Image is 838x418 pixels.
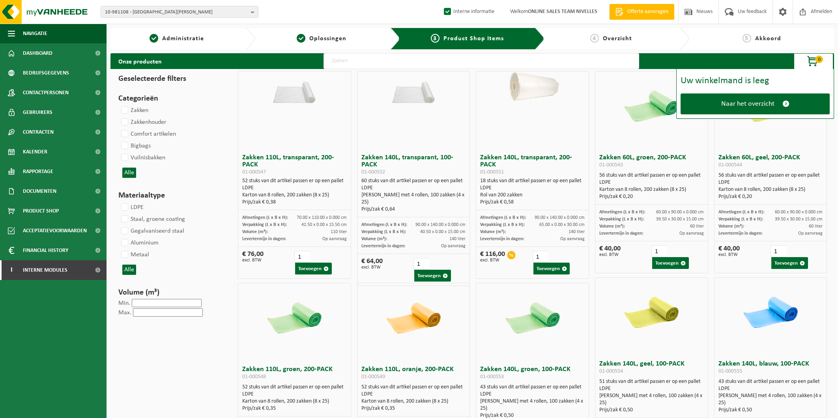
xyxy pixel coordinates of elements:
h3: Zakken 140L, transparant, 200-PACK [480,154,585,175]
span: Gebruikers [23,103,52,122]
span: Naar het overzicht [721,100,774,108]
div: [PERSON_NAME] met 4 rollen, 100 zakken (4 x 25) [361,192,466,206]
span: 140 liter [569,230,585,234]
label: Vuilnisbakken [120,152,165,164]
span: Op aanvraag [560,237,585,241]
span: Verpakking (L x B x H): [599,217,644,222]
span: 140 liter [449,237,466,241]
img: 01-000554 [618,278,685,345]
button: 0 [794,53,833,69]
label: Bigbags [120,140,151,152]
span: Volume (m³): [242,230,268,234]
label: Staal, groene coating [120,213,185,225]
span: Volume (m³): [480,230,506,234]
label: Aluminium [120,237,159,249]
span: 10-981108 - [GEOGRAPHIC_DATA][PERSON_NAME] [105,6,248,18]
strong: ONLINE SALES TEAM NIVELLES [528,9,597,15]
a: 2Oplossingen [259,34,384,43]
button: Toevoegen [414,270,451,282]
div: LDPE [361,391,466,398]
div: Prijs/zak € 0,50 [599,407,704,414]
span: 01-000547 [242,169,266,175]
div: LDPE [480,185,585,192]
span: 3 [431,34,440,43]
span: 01-000554 [599,368,623,374]
button: Alle [122,168,136,178]
div: [PERSON_NAME] met 4 rollen, 100 zakken (4 x 25) [480,398,585,412]
span: 5 [743,34,751,43]
h3: Categorieën [118,93,223,104]
span: excl. BTW [242,258,264,263]
span: Levertermijn in dagen: [361,244,405,248]
div: LDPE [480,391,585,398]
span: excl. BTW [718,252,740,257]
span: 39.50 x 30.00 x 15.00 cm [775,217,823,222]
label: Min. [118,300,130,306]
span: Op aanvraag [441,244,466,248]
span: Acceptatievoorwaarden [23,221,87,241]
span: 0 [815,56,823,63]
span: Verpakking (L x B x H): [718,217,763,222]
div: LDPE [242,185,347,192]
a: 3Product Shop Items [406,34,529,43]
div: 51 stuks van dit artikel passen er op een pallet [599,378,704,414]
a: Offerte aanvragen [609,4,674,20]
div: € 40,00 [718,245,740,257]
span: 60 liter [809,224,823,229]
span: Offerte aanvragen [625,8,670,16]
span: Product Shop Items [443,35,504,42]
span: Product Shop [23,201,59,221]
span: 90.00 x 140.00 x 0.000 cm [415,222,466,227]
h3: Zakken 60L, groen, 200-PACK [599,154,704,170]
span: Op aanvraag [798,231,823,236]
span: 01-000553 [480,374,504,380]
span: excl. BTW [361,265,383,270]
img: 01-000548 [261,283,328,350]
span: 01-000548 [242,374,266,380]
span: 01-000543 [599,162,623,168]
span: Volume (m³): [718,224,744,229]
h3: Geselecteerde filters [118,73,223,85]
span: Interne modules [23,260,67,280]
span: Financial History [23,241,68,260]
div: Karton van 8 rollen, 200 zakken (8 x 25) [242,398,347,405]
div: Prijs/zak € 0,20 [718,193,823,200]
span: 110 liter [331,230,347,234]
div: Prijs/zak € 0,35 [361,405,466,412]
label: Zakkenhouder [120,116,166,128]
div: Prijs/zak € 0,50 [718,407,823,414]
div: LDPE [718,385,823,392]
span: 70.00 x 110.00 x 0.000 cm [297,215,347,220]
span: 01-000549 [361,374,385,380]
div: LDPE [718,179,823,186]
input: 1 [771,245,786,257]
div: LDPE [242,391,347,398]
span: excl. BTW [480,258,505,263]
div: Karton van 8 rollen, 200 zakken (8 x 25) [361,398,466,405]
input: 1 [294,251,310,263]
button: Toevoegen [533,263,570,274]
button: Toevoegen [771,257,808,269]
div: 56 stuks van dit artikel passen er op een pallet [599,172,704,200]
input: 1 [651,245,667,257]
span: 01-000551 [480,169,504,175]
span: 40.50 x 0.00 x 15.00 cm [420,230,466,234]
span: 39.50 x 30.00 x 15.00 cm [656,217,704,222]
span: Verpakking (L x B x H): [480,222,525,227]
h3: Zakken 110L, transparant, 200-PACK [242,154,347,175]
span: 60 liter [690,224,704,229]
span: Documenten [23,181,56,201]
span: Akkoord [755,35,781,42]
h3: Materiaaltype [118,190,223,202]
img: 01-000551 [499,71,566,105]
span: Rapportage [23,162,53,181]
label: Gegalvaniseerd staal [120,225,184,237]
span: Volume (m³): [361,237,387,241]
div: € 76,00 [242,251,264,263]
img: 01-000543 [618,71,685,138]
h3: Zakken 140L, blauw, 100-PACK [718,360,823,376]
span: 01-000555 [718,368,742,374]
span: 4 [590,34,599,43]
div: Prijs/zak € 0,58 [480,199,585,206]
input: Zoeken [324,53,639,69]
